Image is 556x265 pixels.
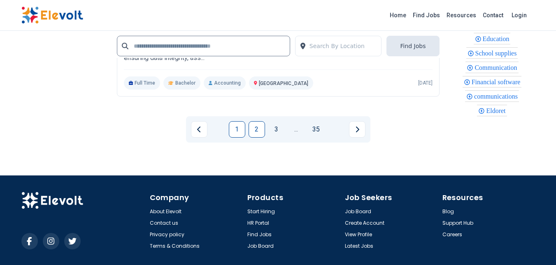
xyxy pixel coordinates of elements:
a: Find Jobs [409,9,443,22]
a: About Elevolt [150,208,181,215]
div: Eldoret [477,105,507,116]
span: Communication [475,64,519,71]
p: Accounting [204,76,246,90]
p: Full Time [124,76,161,90]
a: Terms & Conditions [150,243,200,249]
a: Previous page [191,121,207,138]
span: Eldoret [486,107,508,114]
div: Communication [465,62,518,73]
span: Education [483,35,512,42]
a: Login [507,7,532,23]
a: Contact [479,9,507,22]
a: Resources [443,9,479,22]
span: Bachelor [175,80,195,86]
a: Careers [442,231,462,238]
div: communications [465,90,519,102]
a: Next page [349,121,365,138]
p: [DATE] [418,80,433,86]
a: Jump forward [288,121,305,138]
iframe: Chat Widget [515,226,556,265]
h4: Job Seekers [345,192,437,203]
a: Page 2 [249,121,265,138]
a: Contact us [150,220,178,226]
a: Page 1 is your current page [229,121,245,138]
img: Elevolt [21,192,83,209]
a: Job Board [345,208,371,215]
a: Blog [442,208,454,215]
div: Education [474,33,511,44]
a: Support Hub [442,220,473,226]
button: Find Jobs [386,36,439,56]
span: communications [474,93,520,100]
span: School supplies [475,50,519,57]
a: View Profile [345,231,372,238]
a: Page 35 [308,121,324,138]
h4: Company [150,192,242,203]
a: Start Hiring [247,208,275,215]
h4: Resources [442,192,535,203]
a: Latest Jobs [345,243,373,249]
a: Find Jobs [247,231,272,238]
a: Privacy policy [150,231,184,238]
a: Create Account [345,220,384,226]
ul: Pagination [191,121,365,138]
h4: Products [247,192,340,203]
span: Financial software [472,78,523,85]
span: [GEOGRAPHIC_DATA] [259,81,308,86]
a: Page 3 [268,121,285,138]
a: Job Board [247,243,274,249]
a: Home [386,9,409,22]
a: HR Portal [247,220,269,226]
img: Elevolt [21,7,83,24]
div: School supplies [466,47,518,59]
div: Financial software [463,76,522,88]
